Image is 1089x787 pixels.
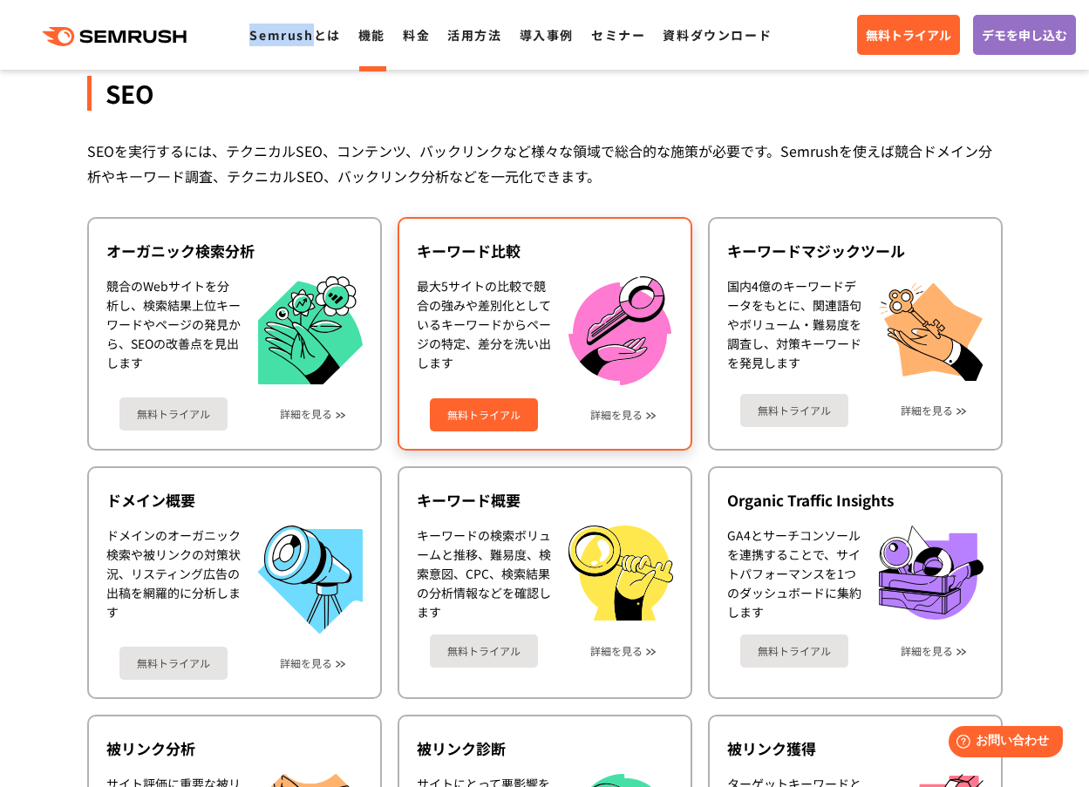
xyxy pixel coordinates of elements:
[727,738,984,759] div: 被リンク獲得
[740,634,848,668] a: 無料トライアル
[119,397,228,431] a: 無料トライアル
[417,490,673,511] div: キーワード概要
[590,645,643,657] a: 詳細を見る
[119,647,228,680] a: 無料トライアル
[973,15,1076,55] a: デモを申し込む
[417,738,673,759] div: 被リンク診断
[430,398,538,431] a: 無料トライアル
[879,526,984,620] img: Organic Traffic Insights
[727,526,861,621] div: GA4とサーチコンソールを連携することで、サイトパフォーマンスを1つのダッシュボードに集約します
[568,276,671,385] img: キーワード比較
[106,738,363,759] div: 被リンク分析
[727,241,984,261] div: キーワードマジックツール
[727,490,984,511] div: Organic Traffic Insights
[87,139,1003,189] div: SEOを実行するには、テクニカルSEO、コンテンツ、バックリンクなど様々な領域で総合的な施策が必要です。Semrushを使えば競合ドメイン分析やキーワード調査、テクニカルSEO、バックリンク分析...
[430,634,538,668] a: 無料トライアル
[87,76,1003,111] div: SEO
[280,408,332,420] a: 詳細を見る
[901,645,953,657] a: 詳細を見る
[727,276,861,381] div: 国内4億のキーワードデータをもとに、関連語句やボリューム・難易度を調査し、対策キーワードを発見します
[866,25,951,44] span: 無料トライアル
[417,526,551,621] div: キーワードの検索ボリュームと推移、難易度、検索意図、CPC、検索結果の分析情報などを確認します
[590,409,643,421] a: 詳細を見る
[358,26,385,44] a: 機能
[447,26,501,44] a: 活用方法
[663,26,772,44] a: 資料ダウンロード
[520,26,574,44] a: 導入事例
[106,276,241,385] div: 競合のWebサイトを分析し、検索結果上位キーワードやページの発見から、SEOの改善点を見出します
[106,526,241,634] div: ドメインのオーガニック検索や被リンクの対策状況、リスティング広告の出稿を網羅的に分析します
[879,276,984,381] img: キーワードマジックツール
[982,25,1067,44] span: デモを申し込む
[106,490,363,511] div: ドメイン概要
[740,394,848,427] a: 無料トライアル
[249,26,340,44] a: Semrushとは
[934,719,1070,768] iframe: Help widget launcher
[258,276,363,385] img: オーガニック検索分析
[901,404,953,417] a: 詳細を見る
[591,26,645,44] a: セミナー
[417,241,673,261] div: キーワード比較
[258,526,363,634] img: ドメイン概要
[403,26,430,44] a: 料金
[417,276,551,385] div: 最大5サイトの比較で競合の強みや差別化としているキーワードからページの特定、差分を洗い出します
[106,241,363,261] div: オーガニック検索分析
[280,657,332,669] a: 詳細を見る
[568,526,673,621] img: キーワード概要
[857,15,960,55] a: 無料トライアル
